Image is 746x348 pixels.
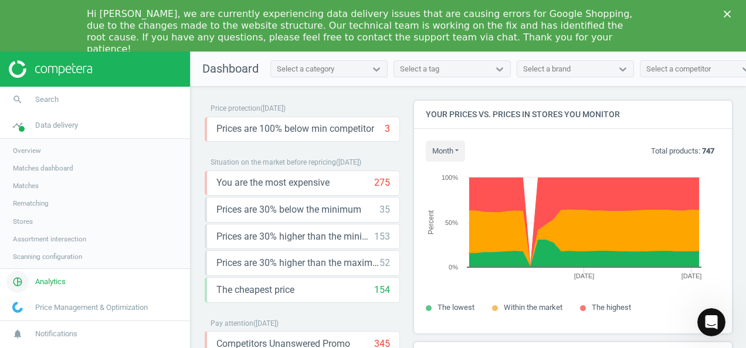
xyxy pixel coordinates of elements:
i: timeline [6,114,29,137]
tspan: [DATE] [574,272,595,279]
span: Analytics [35,277,66,287]
h4: Your prices vs. prices in stores you monitor [414,101,732,128]
span: The lowest [438,303,474,312]
i: notifications [6,323,29,345]
i: pie_chart_outlined [6,271,29,293]
span: Data delivery [35,120,78,131]
div: 3 [385,122,390,135]
b: 747 [702,146,714,155]
span: Dashboard [202,62,259,76]
div: Select a brand [523,64,571,74]
span: Within the market [504,303,562,312]
span: Search [35,94,59,105]
span: ( [DATE] ) [253,319,279,327]
span: Pay attention [211,319,253,327]
iframe: Intercom live chat [697,308,725,336]
span: Stores [13,217,33,226]
span: Overview [13,146,41,155]
span: Prices are 30% higher than the maximal [216,257,379,269]
span: Rematching [13,199,49,208]
div: 35 [379,203,390,216]
span: Price Management & Optimization [35,302,148,313]
span: Price protection [211,104,260,112]
div: Close [724,11,735,18]
div: Hi [PERSON_NAME], we are currently experiencing data delivery issues that are causing errors for ... [87,8,640,55]
i: search [6,88,29,111]
tspan: [DATE] [681,272,702,279]
span: ( [DATE] ) [336,158,361,166]
span: ( [DATE] ) [260,104,286,112]
div: 153 [374,230,390,243]
tspan: Percent [427,210,435,234]
span: Prices are 100% below min competitor [216,122,374,135]
div: 275 [374,176,390,189]
span: Prices are 30% below the minimum [216,203,361,216]
div: 154 [374,284,390,296]
span: Matches [13,181,39,190]
span: Scanning configuration [13,252,82,261]
div: 52 [379,257,390,269]
p: Total products: [651,146,714,156]
text: 100% [442,174,458,181]
div: Select a category [277,64,334,74]
span: The highest [592,303,631,312]
span: You are the most expensive [216,176,330,189]
span: Matches dashboard [13,163,73,173]
img: ajHJNr6hYgQAAAAASUVORK5CYII= [9,60,92,78]
div: Select a competitor [646,64,711,74]
text: 0% [449,264,458,271]
span: Situation on the market before repricing [211,158,336,166]
span: Notifications [35,329,77,339]
span: The cheapest price [216,284,294,296]
button: month [426,141,465,162]
img: wGWNvw8QSZomAAAAABJRU5ErkJggg== [12,302,23,313]
span: Assortment intersection [13,234,86,244]
text: 50% [445,219,458,226]
span: Prices are 30% higher than the minimum [216,230,374,243]
div: Select a tag [400,64,439,74]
